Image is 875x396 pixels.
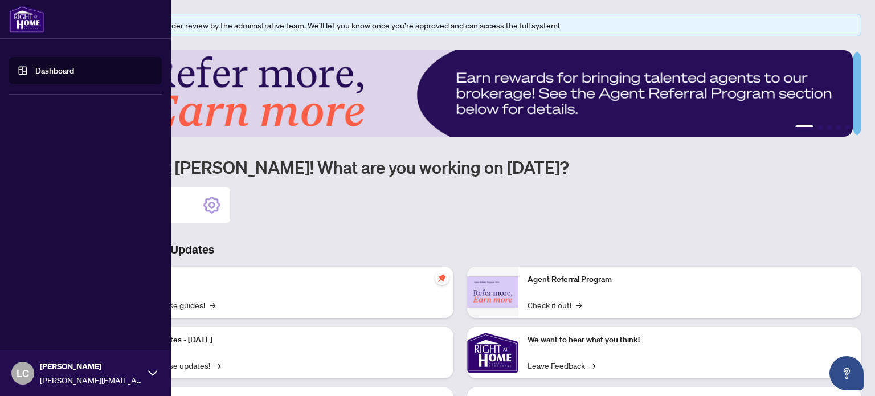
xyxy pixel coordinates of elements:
[40,374,142,386] span: [PERSON_NAME][EMAIL_ADDRESS][DOMAIN_NAME]
[17,365,29,381] span: LC
[528,334,852,346] p: We want to hear what you think!
[215,359,220,371] span: →
[528,359,595,371] a: Leave Feedback→
[435,271,449,285] span: pushpin
[827,125,832,130] button: 3
[528,299,582,311] a: Check it out!→
[467,276,518,308] img: Agent Referral Program
[35,66,74,76] a: Dashboard
[829,356,864,390] button: Open asap
[590,359,595,371] span: →
[9,6,44,33] img: logo
[79,19,854,31] div: Your profile is currently under review by the administrative team. We’ll let you know once you’re...
[59,242,861,258] h3: Brokerage & Industry Updates
[845,125,850,130] button: 5
[59,156,861,178] h1: Welcome back [PERSON_NAME]! What are you working on [DATE]?
[59,50,853,137] img: Slide 0
[120,273,444,286] p: Self-Help
[795,125,813,130] button: 1
[836,125,841,130] button: 4
[120,334,444,346] p: Platform Updates - [DATE]
[528,273,852,286] p: Agent Referral Program
[210,299,215,311] span: →
[40,360,142,373] span: [PERSON_NAME]
[467,327,518,378] img: We want to hear what you think!
[576,299,582,311] span: →
[818,125,823,130] button: 2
